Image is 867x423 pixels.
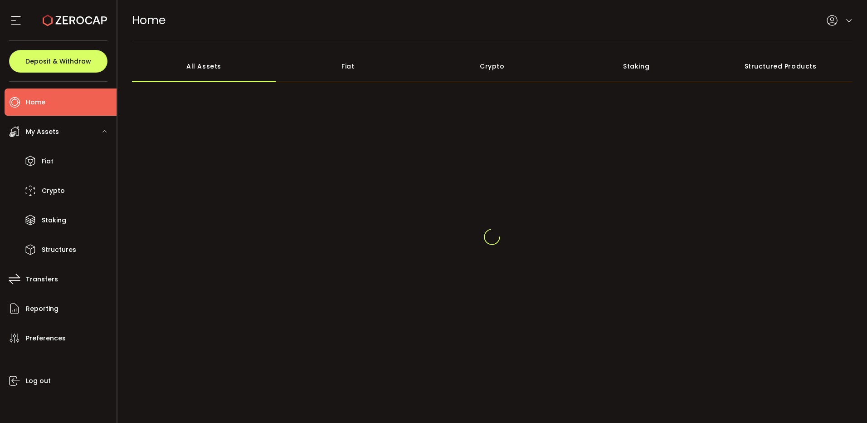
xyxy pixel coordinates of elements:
[42,184,65,197] span: Crypto
[276,50,420,82] div: Fiat
[564,50,708,82] div: Staking
[26,125,59,138] span: My Assets
[9,50,107,73] button: Deposit & Withdraw
[132,50,276,82] div: All Assets
[132,12,166,28] span: Home
[420,50,564,82] div: Crypto
[42,243,76,256] span: Structures
[42,155,54,168] span: Fiat
[42,214,66,227] span: Staking
[26,332,66,345] span: Preferences
[708,50,852,82] div: Structured Products
[25,58,91,64] span: Deposit & Withdraw
[26,374,51,388] span: Log out
[26,273,58,286] span: Transfers
[26,302,58,315] span: Reporting
[26,96,45,109] span: Home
